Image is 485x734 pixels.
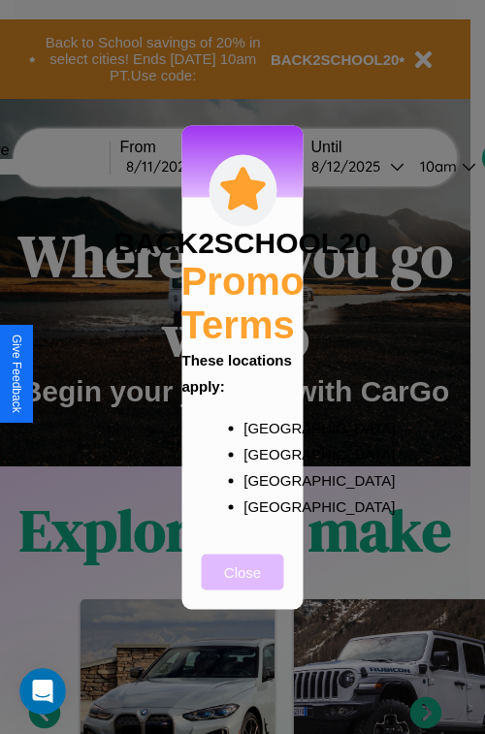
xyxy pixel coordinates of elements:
[113,226,371,259] h3: BACK2SCHOOL20
[181,259,305,346] h2: Promo Terms
[243,493,280,519] p: [GEOGRAPHIC_DATA]
[202,554,284,590] button: Close
[243,440,280,466] p: [GEOGRAPHIC_DATA]
[243,414,280,440] p: [GEOGRAPHIC_DATA]
[243,466,280,493] p: [GEOGRAPHIC_DATA]
[19,668,66,715] iframe: Intercom live chat
[182,351,292,394] b: These locations apply:
[10,335,23,413] div: Give Feedback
